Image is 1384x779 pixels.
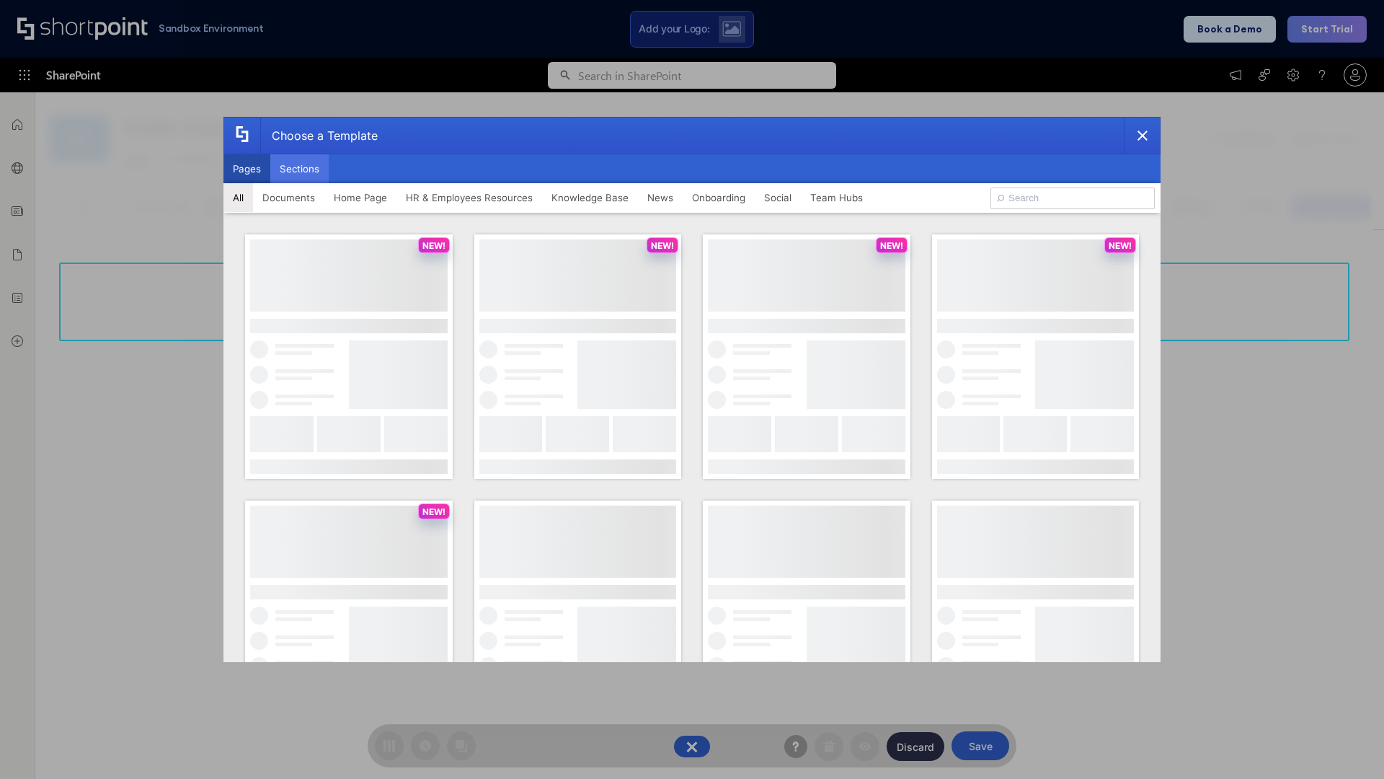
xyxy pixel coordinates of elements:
[223,154,270,183] button: Pages
[880,240,903,251] p: NEW!
[683,183,755,212] button: Onboarding
[801,183,872,212] button: Team Hubs
[270,154,329,183] button: Sections
[396,183,542,212] button: HR & Employees Resources
[651,240,674,251] p: NEW!
[422,240,445,251] p: NEW!
[260,118,378,154] div: Choose a Template
[542,183,638,212] button: Knowledge Base
[223,117,1161,662] div: template selector
[1109,240,1132,251] p: NEW!
[1312,710,1384,779] iframe: Chat Widget
[253,183,324,212] button: Documents
[324,183,396,212] button: Home Page
[223,183,253,212] button: All
[422,506,445,517] p: NEW!
[638,183,683,212] button: News
[990,188,1155,209] input: Search
[755,183,801,212] button: Social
